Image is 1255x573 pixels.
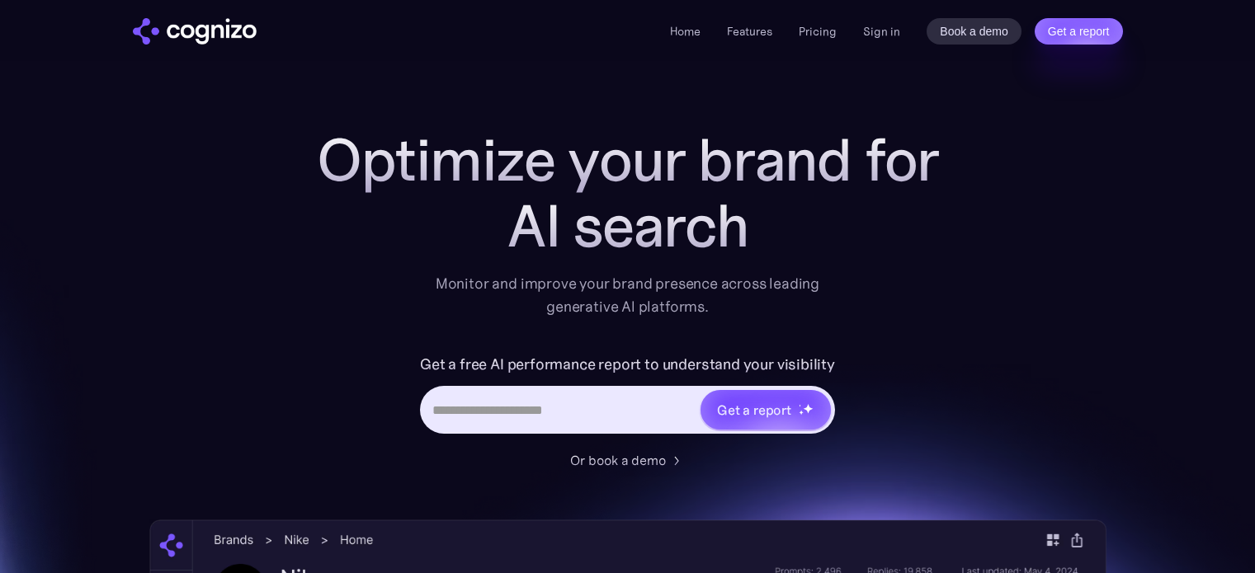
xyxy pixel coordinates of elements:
[927,18,1021,45] a: Book a demo
[670,24,701,39] a: Home
[420,351,835,378] label: Get a free AI performance report to understand your visibility
[133,18,257,45] a: home
[570,450,686,470] a: Or book a demo
[425,272,831,318] div: Monitor and improve your brand presence across leading generative AI platforms.
[803,403,814,414] img: star
[133,18,257,45] img: cognizo logo
[799,24,837,39] a: Pricing
[799,404,801,406] img: star
[1035,18,1123,45] a: Get a report
[298,193,958,259] div: AI search
[863,21,900,41] a: Sign in
[799,410,804,416] img: star
[717,400,791,420] div: Get a report
[298,127,958,193] h1: Optimize your brand for
[699,388,833,431] a: Get a reportstarstarstar
[420,351,835,442] form: Hero URL Input Form
[570,450,666,470] div: Or book a demo
[727,24,772,39] a: Features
